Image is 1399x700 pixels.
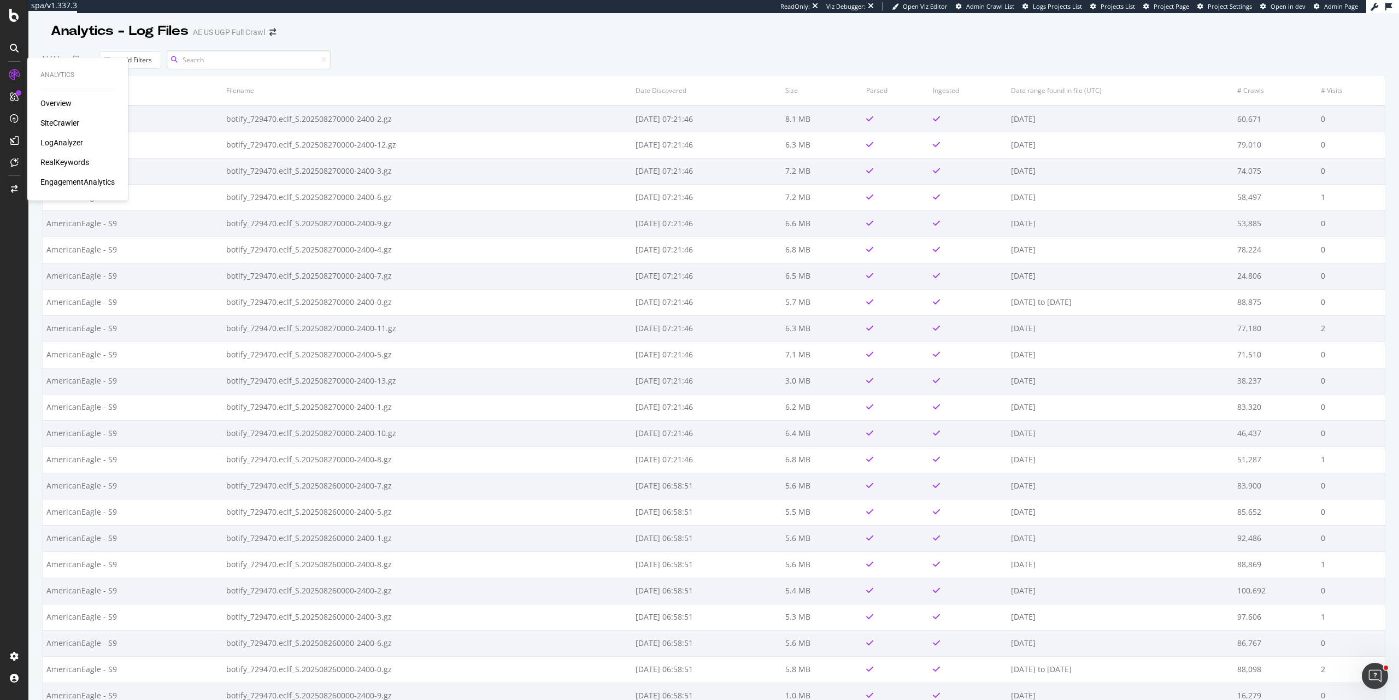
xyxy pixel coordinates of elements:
a: Overview [40,98,72,109]
iframe: Intercom live chat [1362,663,1388,689]
div: Analytics [40,70,115,80]
a: SiteCrawler [40,117,79,128]
a: LogAnalyzer [40,137,83,148]
a: RealKeywords [40,157,89,168]
a: EngagementAnalytics [40,177,115,187]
